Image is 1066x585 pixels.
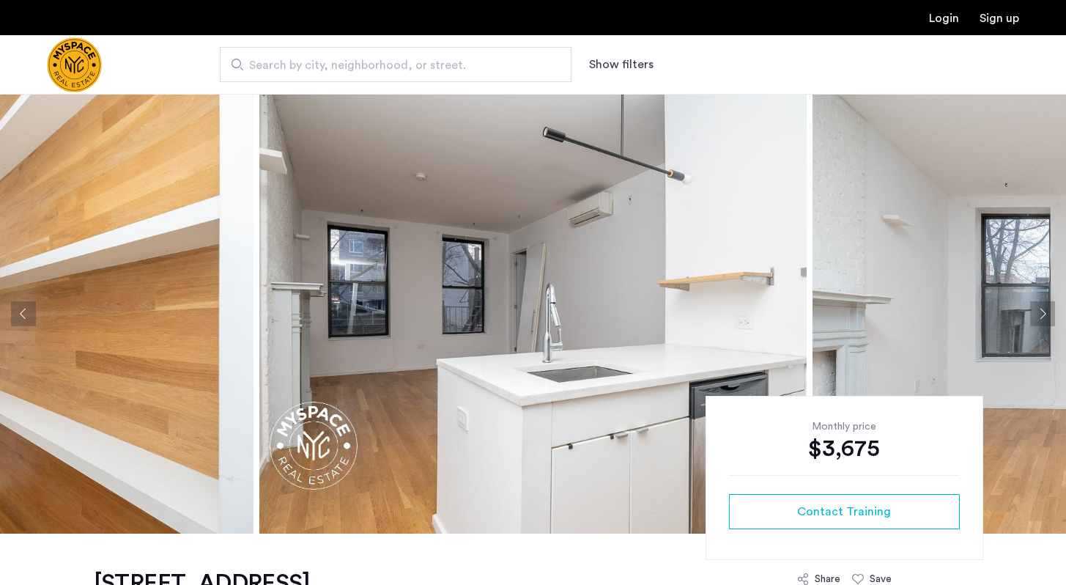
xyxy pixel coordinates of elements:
[729,434,960,463] div: $3,675
[249,56,530,74] span: Search by city, neighborhood, or street.
[729,419,960,434] div: Monthly price
[589,56,654,73] button: Show or hide filters
[980,12,1019,24] a: Registration
[729,494,960,529] button: button
[47,37,102,92] a: Cazamio Logo
[797,503,891,520] span: Contact Training
[11,301,36,326] button: Previous apartment
[47,37,102,92] img: logo
[929,12,959,24] a: Login
[259,94,807,534] img: apartment
[220,47,571,82] input: Apartment Search
[1030,301,1055,326] button: Next apartment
